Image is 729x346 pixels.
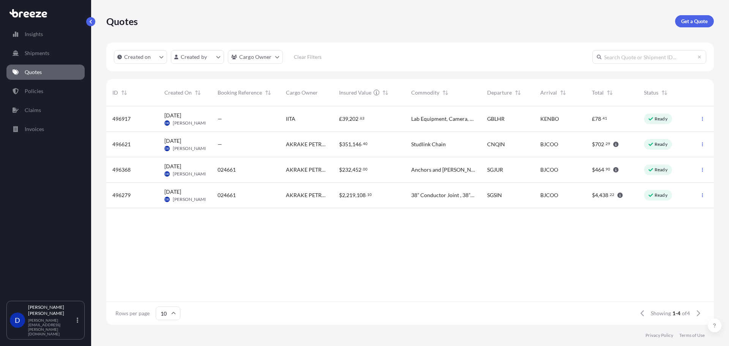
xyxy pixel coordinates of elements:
span: — [218,115,222,123]
span: 39 [342,116,348,122]
span: 452 [352,167,361,172]
span: 63 [360,117,364,120]
p: [PERSON_NAME] [PERSON_NAME] [28,304,75,316]
a: Get a Quote [675,15,714,27]
p: Cargo Owner [239,53,272,61]
span: Lab Equipment, Camera, Eye piece, Leica Leica M205 FCA Optics Carrier, Microscope [411,115,475,123]
span: $ [592,167,595,172]
button: Sort [559,88,568,97]
span: IITA [286,115,295,123]
span: SGJUR [487,166,503,174]
span: D [15,316,20,324]
button: Sort [381,88,390,97]
a: Quotes [6,65,85,80]
span: 38” Conductor Joint , 38” Conductor Pup Joint , 38” Drive Sub [411,191,475,199]
p: Created by [181,53,207,61]
span: , [351,167,352,172]
p: Insights [25,30,43,38]
a: Policies [6,84,85,99]
span: 22 [610,193,614,196]
span: . [601,117,602,120]
span: Showing [651,310,671,317]
span: DB [165,119,169,127]
span: Departure [487,89,512,96]
span: Booking Reference [218,89,262,96]
input: Search Quote or Shipment ID... [592,50,706,64]
button: Sort [264,88,273,97]
span: 496917 [112,115,131,123]
p: Ready [655,116,667,122]
span: $ [592,193,595,198]
span: 024661 [218,166,236,174]
span: BJCOO [540,166,558,174]
span: 438 [599,193,608,198]
p: Ready [655,141,667,147]
span: BJCOO [540,191,558,199]
span: 496279 [112,191,131,199]
span: AKRAKE PETROLEUM BENIN Carré 193-194, Scoa Gbe??o, Immeuble Octogone Cotonou, [GEOGRAPHIC_DATA] [286,166,327,174]
span: $ [592,142,595,147]
span: DB [165,145,169,152]
span: 496621 [112,141,131,148]
a: Claims [6,103,85,118]
span: [DATE] [164,112,181,119]
span: [DATE] [164,188,181,196]
span: . [366,193,367,196]
span: Studlink Chain [411,141,446,148]
span: 40 [363,142,368,145]
span: Insured Value [339,89,371,96]
span: 29 [606,142,610,145]
span: 108 [357,193,366,198]
span: 202 [349,116,358,122]
span: 2 [342,193,345,198]
span: , [355,193,357,198]
span: £ [592,116,595,122]
span: 351 [342,142,351,147]
button: Sort [605,88,614,97]
span: 1-4 [672,310,680,317]
span: DB [165,170,169,178]
span: 219 [346,193,355,198]
span: , [351,142,352,147]
span: DB [165,196,169,203]
p: Ready [655,167,667,173]
button: Sort [120,88,129,97]
p: Ready [655,192,667,198]
span: Commodity [411,89,439,96]
span: — [218,141,222,148]
span: , [598,193,599,198]
a: Insights [6,27,85,42]
p: Policies [25,87,43,95]
button: cargoOwner Filter options [228,50,283,64]
span: CNQIN [487,141,505,148]
p: [PERSON_NAME][EMAIL_ADDRESS][PERSON_NAME][DOMAIN_NAME] [28,318,75,336]
span: , [348,116,349,122]
span: Arrival [540,89,557,96]
span: KENBO [540,115,559,123]
span: . [362,142,363,145]
a: Privacy Policy [645,332,673,338]
span: 496368 [112,166,131,174]
span: [PERSON_NAME] [173,145,209,152]
span: AKRAKE PETROLEUM BENIN S.A. [286,141,327,148]
span: [PERSON_NAME] [173,171,209,177]
span: 146 [352,142,361,147]
p: Quotes [25,68,42,76]
span: 024661 [218,191,236,199]
p: Shipments [25,49,49,57]
span: 464 [595,167,604,172]
a: Invoices [6,122,85,137]
span: [DATE] [164,137,181,145]
span: ID [112,89,118,96]
button: Sort [513,88,522,97]
span: . [362,168,363,171]
button: createdBy Filter options [171,50,224,64]
span: [DATE] [164,163,181,170]
button: Sort [193,88,202,97]
span: of 4 [682,310,690,317]
p: Quotes [106,15,138,27]
p: Terms of Use [679,332,705,338]
span: Created On [164,89,192,96]
span: [PERSON_NAME] [173,196,209,202]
